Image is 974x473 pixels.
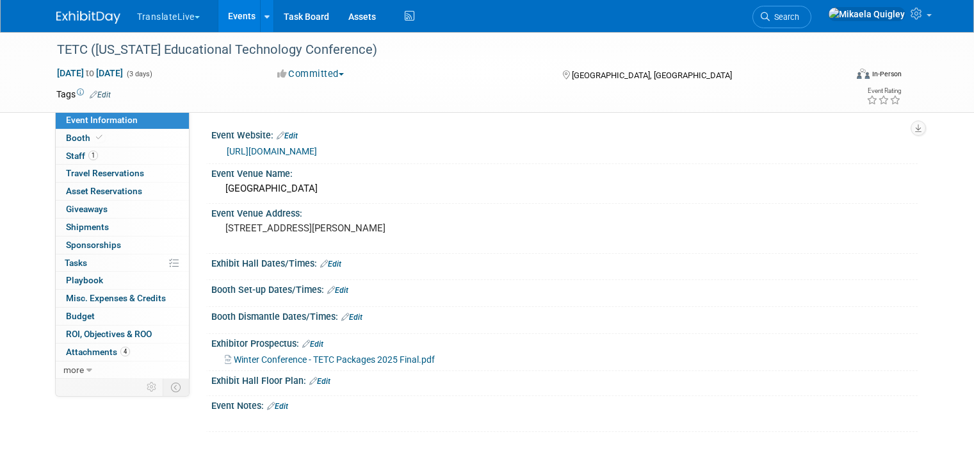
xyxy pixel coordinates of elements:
span: Travel Reservations [66,168,144,178]
span: Sponsorships [66,240,121,250]
a: Edit [90,90,111,99]
div: Exhibitor Prospectus: [211,334,918,351]
div: Event Rating [866,88,901,94]
a: Edit [327,286,348,295]
span: Booth [66,133,105,143]
a: ROI, Objectives & ROO [56,326,189,343]
a: Attachments4 [56,344,189,361]
td: Tags [56,88,111,101]
span: Shipments [66,222,109,232]
span: [GEOGRAPHIC_DATA], [GEOGRAPHIC_DATA] [572,71,732,80]
span: [DATE] [DATE] [56,67,124,79]
a: Event Information [56,112,189,129]
a: Giveaways [56,201,189,218]
img: Mikaela Quigley [828,7,905,21]
span: Budget [66,311,95,321]
span: ROI, Objectives & ROO [66,329,152,339]
span: more [63,365,84,375]
a: Travel Reservations [56,165,189,182]
button: Committed [273,67,349,81]
a: [URL][DOMAIN_NAME] [227,146,317,156]
a: Edit [277,131,298,140]
div: Booth Set-up Dates/Times: [211,280,918,297]
div: In-Person [872,69,902,79]
a: Playbook [56,272,189,289]
a: Asset Reservations [56,183,189,200]
span: Tasks [65,258,87,268]
a: Staff1 [56,147,189,165]
a: Search [752,6,811,28]
i: Booth reservation complete [96,134,102,141]
img: ExhibitDay [56,11,120,24]
div: Event Venue Name: [211,164,918,180]
div: TETC ([US_STATE] Educational Technology Conference) [53,38,830,62]
pre: [STREET_ADDRESS][PERSON_NAME] [225,222,492,234]
div: Exhibit Hall Dates/Times: [211,254,918,270]
span: Event Information [66,115,138,125]
div: [GEOGRAPHIC_DATA] [221,179,908,199]
span: Playbook [66,275,103,285]
a: Budget [56,308,189,325]
a: more [56,361,189,379]
a: Edit [341,313,362,322]
div: Exhibit Hall Floor Plan: [211,371,918,388]
span: (3 days) [126,70,152,78]
a: Winter Conference - TETC Packages 2025 Final.pdf [225,354,435,365]
a: Edit [309,377,330,386]
td: Personalize Event Tab Strip [141,379,163,395]
span: Attachments [66,347,130,357]
a: Edit [302,340,323,349]
span: Winter Conference - TETC Packages 2025 Final.pdf [234,354,435,365]
a: Edit [320,260,341,269]
span: Misc. Expenses & Credits [66,293,166,303]
span: Staff [66,151,98,161]
span: 1 [88,151,98,160]
img: Format-Inperson.png [857,69,870,79]
span: to [84,68,96,78]
span: Asset Reservations [66,186,142,196]
a: Sponsorships [56,236,189,254]
div: Event Notes: [211,396,918,413]
span: Search [770,12,799,22]
a: Shipments [56,219,189,236]
span: Giveaways [66,204,108,214]
div: Booth Dismantle Dates/Times: [211,307,918,324]
div: Event Website: [211,126,918,142]
a: Booth [56,129,189,147]
div: Event Venue Address: [211,204,918,220]
a: Tasks [56,254,189,272]
a: Misc. Expenses & Credits [56,290,189,307]
div: Event Format [777,67,902,86]
a: Edit [267,402,288,411]
span: 4 [120,347,130,356]
td: Toggle Event Tabs [163,379,190,395]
